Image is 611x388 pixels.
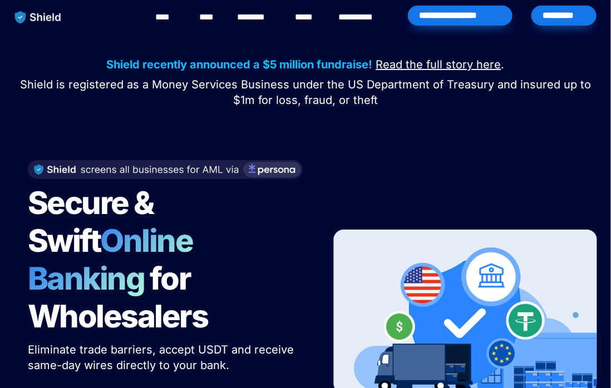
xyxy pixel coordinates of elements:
[477,59,501,71] a: here
[28,343,297,372] span: Eliminate trade barriers, accept USDT and receive same-day wires directly to your bank.
[376,58,474,71] u: Read the full story
[9,6,67,29] img: website logo
[28,222,204,297] span: Online Banking
[477,58,501,71] u: here
[28,184,159,260] span: Secure & Swift
[501,58,505,71] span: .
[376,59,474,71] a: Read the full story
[28,260,208,335] span: for Wholesalers
[107,58,373,71] strong: Shield recently announced a $5 million fundraise!
[20,78,594,107] span: Shield is registered as a Money Services Business under the US Department of Treasury and insured...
